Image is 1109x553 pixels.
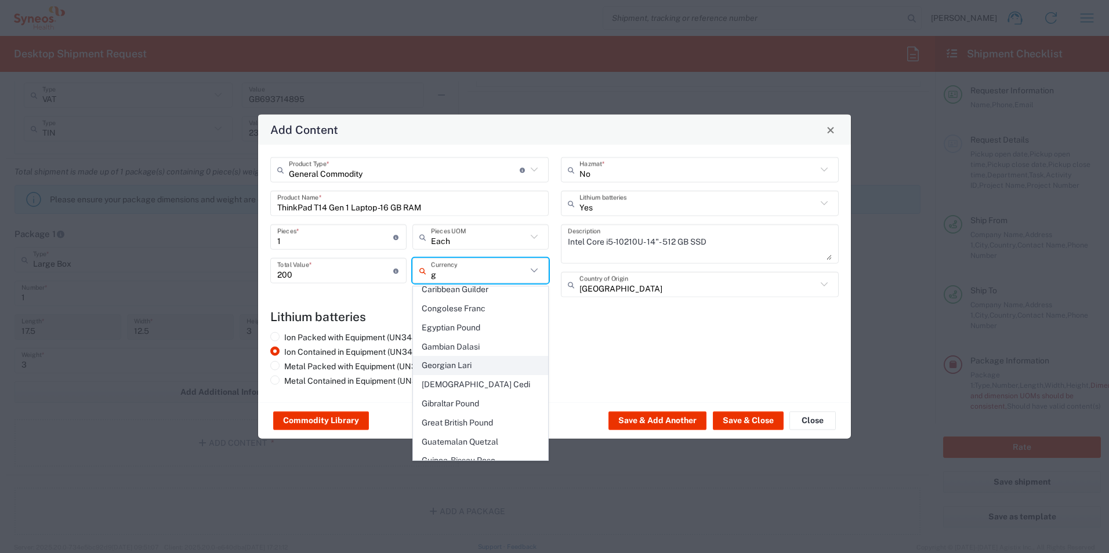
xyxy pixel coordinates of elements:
[822,122,839,138] button: Close
[273,412,369,430] button: Commodity Library
[270,361,459,372] label: Metal Packed with Equipment (UN3091, PI969)
[414,433,548,451] span: Guatemalan Quetzal
[414,356,548,374] span: Georgian Lari
[414,414,548,432] span: Great British Pound
[270,347,450,357] label: Ion Contained in Equipment (UN3481, PI967)
[414,376,548,394] span: [DEMOGRAPHIC_DATA] Cedi
[414,300,548,318] span: Congolese Franc
[414,319,548,337] span: Egyptian Pound
[414,395,548,413] span: Gibraltar Pound
[608,412,706,430] button: Save & Add Another
[270,310,839,324] h4: Lithium batteries
[713,412,784,430] button: Save & Close
[270,121,338,138] h4: Add Content
[414,281,548,299] span: Caribbean Guilder
[270,376,459,386] label: Metal Contained in Equipment (UN3091, PI970)
[270,332,450,343] label: Ion Packed with Equipment (UN3481, PI966)
[789,412,836,430] button: Close
[414,338,548,356] span: Gambian Dalasi
[414,452,548,470] span: Guinea-Bissau Peso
